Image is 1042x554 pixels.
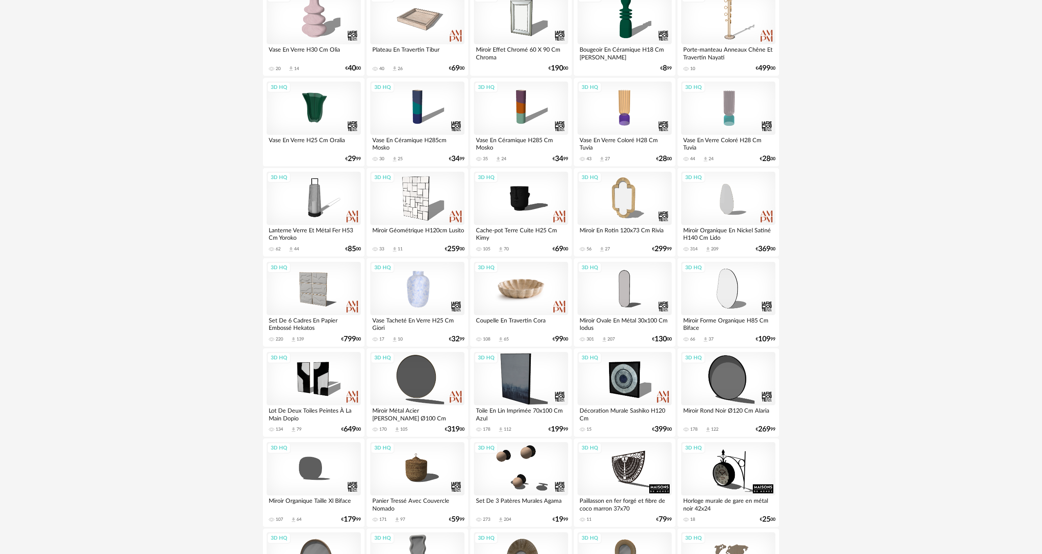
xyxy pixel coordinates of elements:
[470,78,572,166] a: 3D HQ Vase En Céramique H285 Cm Mosko 35 Download icon 24 €3499
[607,336,615,342] div: 207
[587,427,591,432] div: 15
[756,66,775,71] div: € 00
[578,225,672,241] div: Miroir En Rotin 120x73 Cm Rivia
[578,405,672,422] div: Décoration Murale Sashiko H120 Cm
[341,336,361,342] div: € 00
[495,156,501,162] span: Download icon
[345,246,361,252] div: € 00
[756,336,775,342] div: € 99
[348,66,356,71] span: 40
[504,427,511,432] div: 112
[677,348,779,437] a: 3D HQ Miroir Rond Noir Ø120 Cm Alaria 178 Download icon 122 €26999
[449,66,464,71] div: € 00
[398,336,403,342] div: 10
[553,156,568,162] div: € 99
[574,78,675,166] a: 3D HQ Vase En Verre Coloré H28 Cm Tuvia 43 Download icon 27 €2800
[348,156,356,162] span: 29
[474,405,568,422] div: Toile En Lin Imprimée 70x100 Cm Azul
[267,443,291,453] div: 3D HQ
[290,336,297,343] span: Download icon
[578,352,602,363] div: 3D HQ
[587,336,594,342] div: 301
[578,135,672,151] div: Vase En Verre Coloré H28 Cm Tuvia
[392,156,398,162] span: Download icon
[267,315,361,331] div: Set De 6 Cadres En Papier Embossé Hekatos
[758,66,770,71] span: 499
[474,352,498,363] div: 3D HQ
[551,66,563,71] span: 190
[392,336,398,343] span: Download icon
[470,168,572,257] a: 3D HQ Cache-pot Terre Cuite H25 Cm Kimy 105 Download icon 70 €6900
[682,262,705,273] div: 3D HQ
[367,348,468,437] a: 3D HQ Miroir Métal Acier [PERSON_NAME] Ø100 Cm Caligone 170 Download icon 105 €31900
[578,495,672,512] div: Paillasson en fer forgé et fibre de coco marron 37x70
[267,495,361,512] div: Miroir Organique Taille Xl Biface
[553,517,568,522] div: € 99
[276,427,283,432] div: 134
[398,66,403,72] div: 26
[702,156,709,162] span: Download icon
[379,427,387,432] div: 170
[474,135,568,151] div: Vase En Céramique H285 Cm Mosko
[677,258,779,347] a: 3D HQ Miroir Forme Organique H85 Cm Biface 66 Download icon 37 €10999
[263,78,365,166] a: 3D HQ Vase En Verre H25 Cm Oralia €2999
[574,438,675,527] a: 3D HQ Paillasson en fer forgé et fibre de coco marron 37x70 11 €7999
[578,315,672,331] div: Miroir Ovale En Métal 30x100 Cm Iodus
[681,135,775,151] div: Vase En Verre Coloré H28 Cm Tuvia
[655,336,667,342] span: 130
[682,82,705,93] div: 3D HQ
[379,66,384,72] div: 40
[555,156,563,162] span: 34
[267,82,291,93] div: 3D HQ
[578,533,602,543] div: 3D HQ
[470,348,572,437] a: 3D HQ Toile En Lin Imprimée 70x100 Cm Azul 178 Download icon 112 €19999
[470,258,572,347] a: 3D HQ Coupelle En Travertin Cora 108 Download icon 65 €9900
[263,438,365,527] a: 3D HQ Miroir Organique Taille Xl Biface 107 Download icon 64 €17999
[267,352,291,363] div: 3D HQ
[288,66,294,72] span: Download icon
[555,336,563,342] span: 99
[690,156,695,162] div: 44
[655,427,667,432] span: 399
[681,44,775,61] div: Porte-manteau Anneaux Chêne Et Travertin Nayati
[398,246,403,252] div: 11
[578,172,602,183] div: 3D HQ
[498,336,504,343] span: Download icon
[677,78,779,166] a: 3D HQ Vase En Verre Coloré H28 Cm Tuvia 44 Download icon 24 €2800
[681,405,775,422] div: Miroir Rond Noir Ø120 Cm Alaria
[553,246,568,252] div: € 00
[345,156,361,162] div: € 99
[470,438,572,527] a: 3D HQ Set De 3 Patères Murales Agama 273 Download icon 204 €1999
[297,336,304,342] div: 139
[660,66,672,71] div: € 99
[449,336,464,342] div: € 99
[555,246,563,252] span: 69
[297,427,301,432] div: 79
[711,427,718,432] div: 122
[483,517,490,522] div: 273
[677,438,779,527] a: 3D HQ Horloge murale de gare en métal noir 42x24 18 €2500
[551,427,563,432] span: 199
[504,517,511,522] div: 204
[398,156,403,162] div: 25
[371,172,394,183] div: 3D HQ
[267,135,361,151] div: Vase En Verre H25 Cm Oralia
[498,517,504,523] span: Download icon
[681,225,775,241] div: Miroir Organique En Nickel Satiné H140 Cm Lido
[682,172,705,183] div: 3D HQ
[682,352,705,363] div: 3D HQ
[677,168,779,257] a: 3D HQ Miroir Organique En Nickel Satiné H140 Cm Lido 314 Download icon 209 €36900
[655,246,667,252] span: 299
[449,156,464,162] div: € 99
[267,44,361,61] div: Vase En Verre H30 Cm Olia
[690,66,695,72] div: 10
[474,82,498,93] div: 3D HQ
[652,246,672,252] div: € 99
[367,168,468,257] a: 3D HQ Miroir Géométrique H120cm Lusito 33 Download icon 11 €25900
[705,246,711,252] span: Download icon
[474,44,568,61] div: Miroir Effet Chromé 60 X 90 Cm Chroma
[288,246,294,252] span: Download icon
[553,336,568,342] div: € 00
[367,258,468,347] a: 3D HQ Vase Tacheté En Verre H25 Cm Giori 17 Download icon 10 €3299
[599,156,605,162] span: Download icon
